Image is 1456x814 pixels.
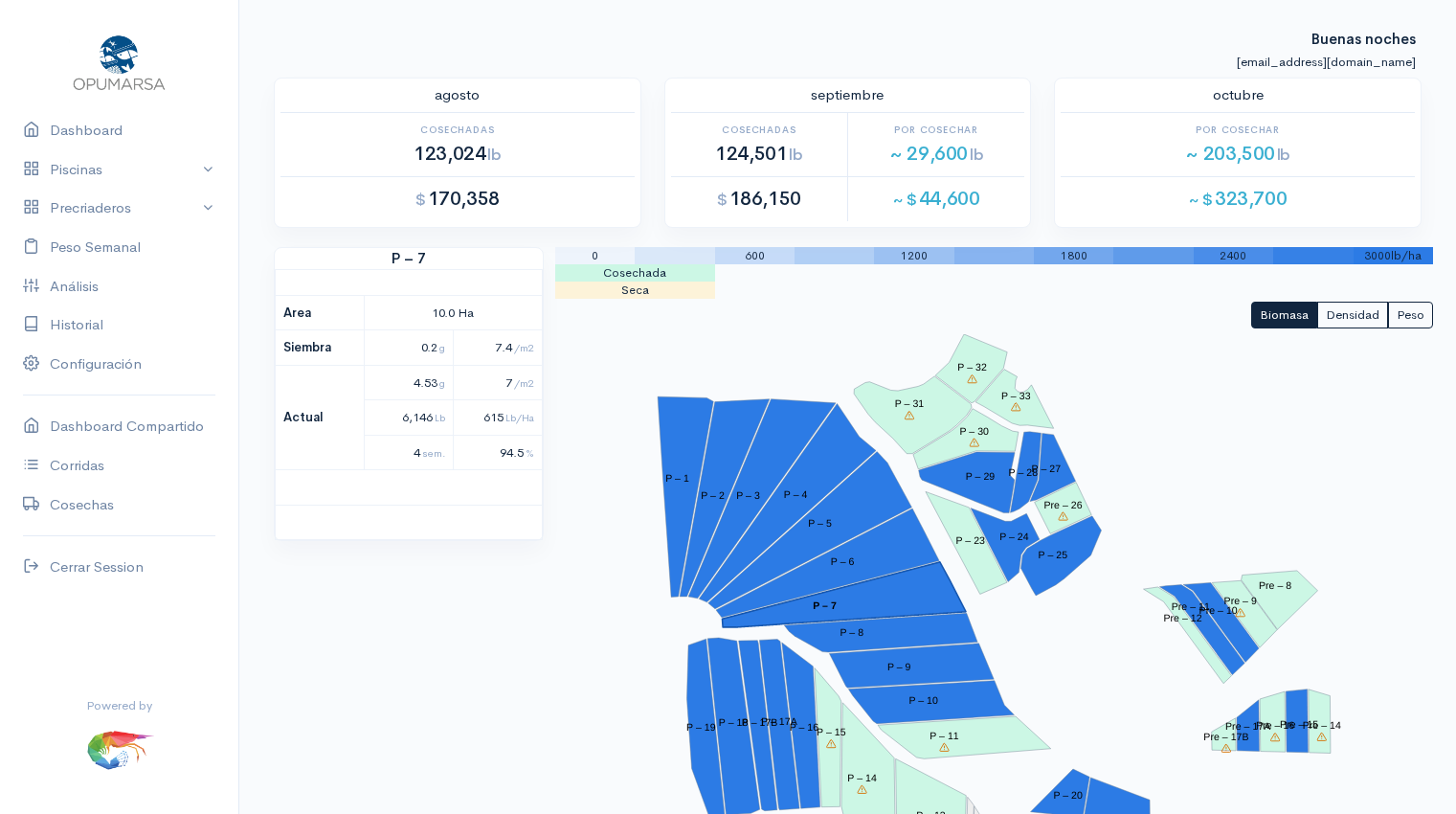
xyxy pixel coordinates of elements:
span: sem. [422,446,445,460]
span: Biomasa [1260,306,1309,323]
tspan: P – 31 [895,398,925,410]
tspan: P – 27 [1031,463,1061,474]
span: lb [970,145,983,165]
div: octubre [1049,84,1426,106]
span: 44,600 [893,187,979,211]
td: Cosechada [555,264,715,282]
tspan: P – 10 [908,695,938,707]
tspan: P – 14 [847,773,877,784]
tspan: P – 2 [701,489,725,501]
small: [EMAIL_ADDRESS][DOMAIN_NAME] [1237,54,1416,70]
tspan: Pre – 10 [1199,605,1238,617]
td: 4 [364,435,453,470]
span: 2400 [1220,248,1246,263]
tspan: Pre – 17B [1203,732,1248,743]
tspan: P – 19 [686,721,716,733]
span: $ [415,190,426,210]
span: Densidad [1326,306,1379,323]
button: Peso [1388,302,1433,329]
tspan: P – 6 [831,556,855,568]
th: Siembra [276,330,365,366]
tspan: P – 17A [761,715,797,727]
tspan: P – 7 [813,600,837,612]
span: lb/ha [1391,248,1422,263]
span: Peso [1397,306,1424,323]
tspan: P – 20 [1053,790,1083,802]
tspan: P – 25 [1038,549,1067,560]
span: 0 [592,248,598,263]
tspan: Pre – 14 [1303,720,1341,732]
th: Area [276,295,365,330]
span: 170,358 [415,187,500,211]
td: 6,146 [364,400,453,436]
h6: Cosechadas [280,124,635,135]
span: /m2 [514,376,534,390]
span: 1200 [901,248,928,263]
tspan: Pre – 17A [1225,721,1270,733]
span: lb [1277,145,1290,165]
div: septiembre [660,84,1037,106]
span: ~ 29,600 [889,142,983,166]
span: 123,024 [414,142,501,166]
span: lb [789,145,802,165]
span: g [439,341,445,354]
td: 7 [453,365,542,400]
span: % [526,446,534,460]
tspan: P – 11 [930,731,959,742]
img: Opumarsa [69,31,169,92]
tspan: P – 17B [742,717,778,729]
span: 186,150 [717,187,801,211]
button: Biomasa [1251,302,1317,329]
tspan: Pre – 16 [1256,720,1294,732]
tspan: P – 33 [1001,390,1031,401]
span: Lb/Ha [505,411,534,424]
div: agosto [269,84,646,106]
h6: Por Cosechar [848,124,1024,135]
td: 0.2 [364,330,453,366]
tspan: Pre – 8 [1259,580,1291,592]
tspan: P – 3 [736,490,760,502]
span: /m2 [514,341,534,354]
span: lb [487,145,501,165]
span: g [439,376,445,390]
tspan: Pre – 15 [1280,718,1318,730]
span: ~ $ [1189,190,1213,210]
span: 124,501 [715,142,802,166]
span: ~ $ [893,190,917,210]
td: 94.5 [453,435,542,470]
tspan: P – 18 [719,717,749,729]
tspan: P – 16 [789,722,818,734]
tspan: P – 23 [955,535,985,547]
tspan: P – 15 [817,727,846,738]
img: ... [85,714,154,783]
td: 10.0 Ha [364,295,542,330]
tspan: P – 4 [784,489,808,501]
tspan: Pre – 26 [1043,499,1082,510]
tspan: P – 1 [665,473,689,485]
strong: Buenas noches [1311,11,1416,48]
span: 3000 [1364,248,1391,263]
span: 1800 [1061,248,1087,263]
h6: Por Cosechar [1061,124,1415,135]
button: Densidad [1317,302,1388,329]
tspan: Pre – 9 [1224,596,1257,607]
tspan: Pre – 12 [1163,613,1201,624]
h6: Cosechadas [671,124,847,135]
strong: P – 7 [275,248,543,270]
tspan: P – 30 [959,425,989,437]
span: 600 [745,248,765,263]
tspan: P – 5 [808,518,832,530]
th: Actual [276,365,365,470]
span: Lb [435,411,445,424]
tspan: P – 29 [966,471,996,483]
tspan: P – 32 [957,362,987,373]
span: $ [717,190,728,210]
span: ~ 203,500 [1185,142,1290,166]
tspan: Pre – 11 [1172,601,1210,613]
td: 615 [453,400,542,436]
span: 323,700 [1189,187,1287,211]
td: 4.53 [364,365,453,400]
td: Seca [555,282,715,299]
td: 7.4 [453,330,542,366]
tspan: P – 9 [887,661,911,672]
